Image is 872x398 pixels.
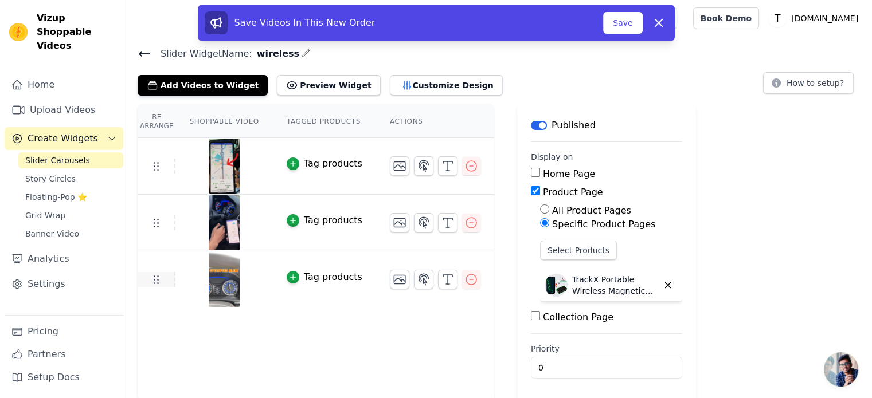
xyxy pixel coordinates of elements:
[5,73,123,96] a: Home
[531,343,682,354] label: Priority
[552,219,655,230] label: Specific Product Pages
[5,366,123,389] a: Setup Docs
[5,343,123,366] a: Partners
[18,226,123,242] a: Banner Video
[763,80,854,91] a: How to setup?
[5,98,123,121] a: Upload Videos
[138,105,175,138] th: Re Arrange
[304,270,362,284] div: Tag products
[658,275,678,295] button: Delete widget
[18,152,123,168] a: Slider Carousels
[28,132,98,145] span: Create Widgets
[304,157,362,171] div: Tag products
[25,210,65,221] span: Grid Wrap
[302,46,311,61] div: Edit Name
[234,17,376,28] span: Save Videos In This New Order
[208,195,240,250] img: vizup-images-622e.png
[287,157,362,171] button: Tag products
[25,155,90,166] span: Slider Carousels
[543,168,595,179] label: Home Page
[277,75,380,96] button: Preview Widget
[18,171,123,187] a: Story Circles
[603,12,642,34] button: Save
[543,312,613,322] label: Collection Page
[18,189,123,205] a: Floating-Pop ⭐
[545,274,568,297] img: TrackX Portable Wireless Magnetic GPS with Free Airtel SIM | 30 Days Battery
[25,191,87,203] span: Floating-Pop ⭐
[390,156,409,176] button: Change Thumbnail
[25,228,79,239] span: Banner Video
[390,270,409,289] button: Change Thumbnail
[273,105,376,138] th: Tagged Products
[390,75,503,96] button: Customize Design
[5,320,123,343] a: Pricing
[572,274,658,297] p: TrackX Portable Wireless Magnetic GPS with Free Airtel SIM | 30 Days Battery
[208,252,240,307] img: vizup-images-486f.png
[5,127,123,150] button: Create Widgets
[531,151,573,163] legend: Display on
[552,119,596,132] p: Published
[540,241,617,260] button: Select Products
[287,270,362,284] button: Tag products
[552,205,631,216] label: All Product Pages
[208,139,240,194] img: vizup-images-f82b.png
[151,47,252,61] span: Slider Widget Name:
[376,105,494,138] th: Actions
[763,72,854,94] button: How to setup?
[287,214,362,227] button: Tag products
[252,47,299,61] span: wireless
[5,273,123,295] a: Settings
[25,173,76,184] span: Story Circles
[824,352,858,387] div: Open chat
[175,105,272,138] th: Shoppable Video
[18,207,123,223] a: Grid Wrap
[5,247,123,270] a: Analytics
[543,187,603,198] label: Product Page
[138,75,268,96] button: Add Videos to Widget
[304,214,362,227] div: Tag products
[390,213,409,233] button: Change Thumbnail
